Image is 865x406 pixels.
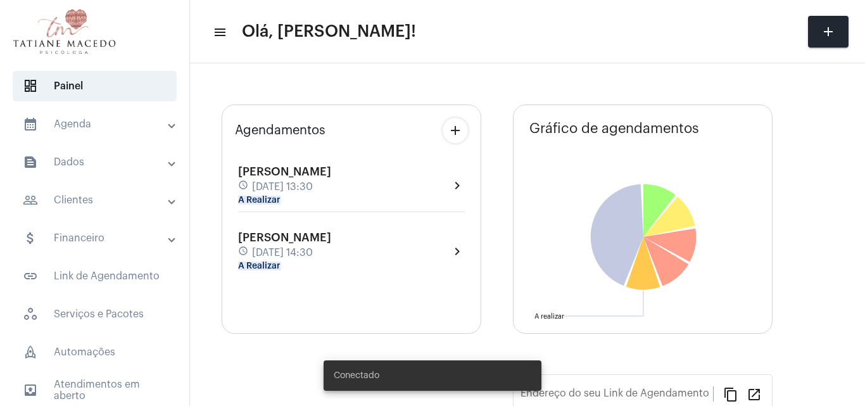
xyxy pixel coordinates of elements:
[13,71,177,101] span: Painel
[8,185,189,215] mat-expansion-panel-header: sidenav iconClientes
[13,261,177,291] span: Link de Agendamento
[235,124,325,137] span: Agendamentos
[238,196,281,205] mat-chip: A Realizar
[23,269,38,284] mat-icon: sidenav icon
[534,313,564,320] text: A realizar
[242,22,416,42] span: Olá, [PERSON_NAME]!
[8,147,189,177] mat-expansion-panel-header: sidenav iconDados
[448,123,463,138] mat-icon: add
[23,155,38,170] mat-icon: sidenav icon
[821,24,836,39] mat-icon: add
[23,79,38,94] span: sidenav icon
[23,383,38,398] mat-icon: sidenav icon
[13,299,177,329] span: Serviços e Pacotes
[238,166,331,177] span: [PERSON_NAME]
[23,307,38,322] span: sidenav icon
[450,244,465,259] mat-icon: chevron_right
[23,117,38,132] mat-icon: sidenav icon
[521,390,713,402] input: Link
[13,337,177,367] span: Automações
[23,155,169,170] mat-panel-title: Dados
[23,345,38,360] span: sidenav icon
[238,262,281,270] mat-chip: A Realizar
[23,231,38,246] mat-icon: sidenav icon
[23,193,38,208] mat-icon: sidenav icon
[8,223,189,253] mat-expansion-panel-header: sidenav iconFinanceiro
[23,117,169,132] mat-panel-title: Agenda
[23,231,169,246] mat-panel-title: Financeiro
[213,25,225,40] mat-icon: sidenav icon
[334,369,379,382] span: Conectado
[8,109,189,139] mat-expansion-panel-header: sidenav iconAgenda
[238,180,249,194] mat-icon: schedule
[252,181,313,193] span: [DATE] 13:30
[529,121,699,136] span: Gráfico de agendamentos
[10,6,118,57] img: e19876e2-e0dd-e00a-0a37-7f881691473f.png
[238,232,331,243] span: [PERSON_NAME]
[450,178,465,193] mat-icon: chevron_right
[723,386,738,402] mat-icon: content_copy
[13,375,177,405] span: Atendimentos em aberto
[238,246,249,260] mat-icon: schedule
[252,247,313,258] span: [DATE] 14:30
[23,193,169,208] mat-panel-title: Clientes
[747,386,762,402] mat-icon: open_in_new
